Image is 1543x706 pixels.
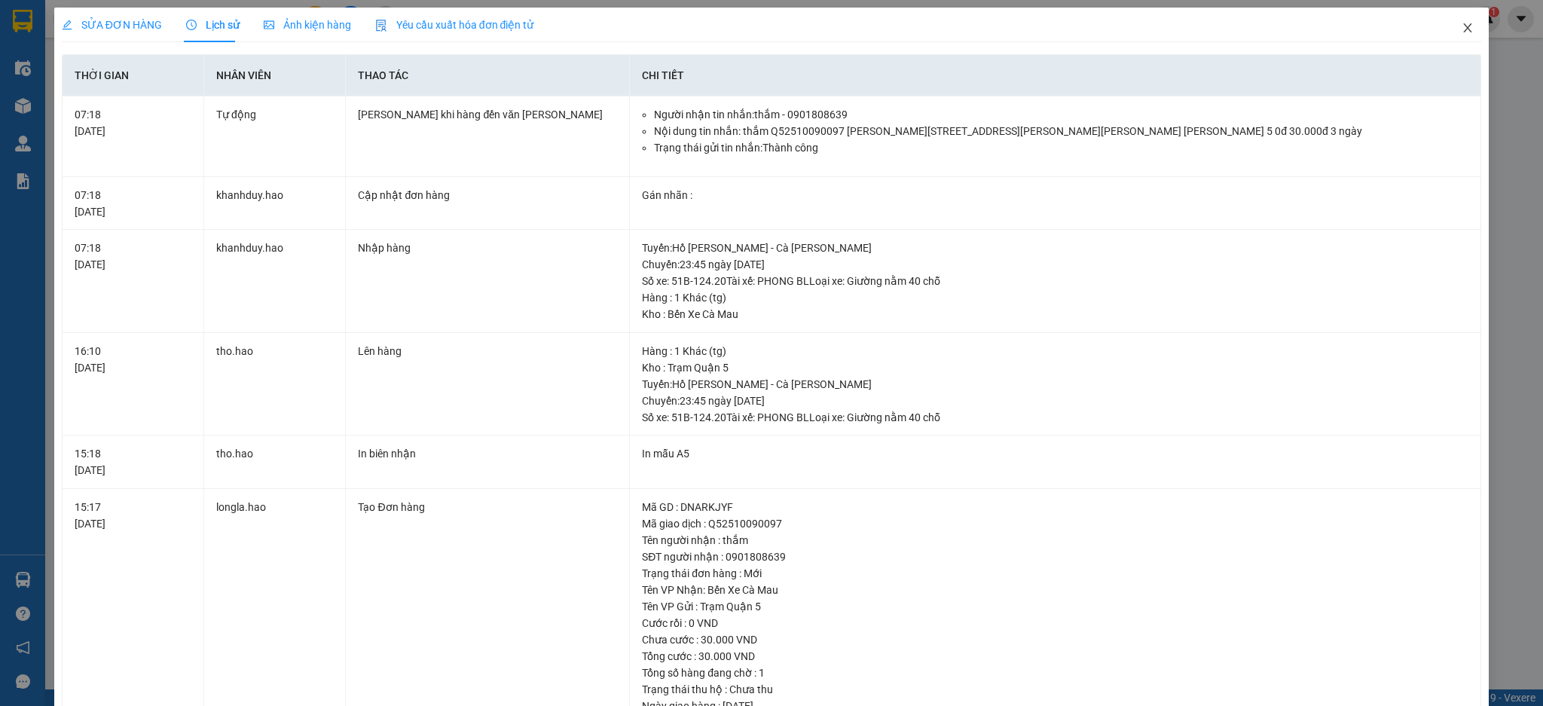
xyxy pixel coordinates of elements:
[642,445,1468,462] div: In mẫu A5
[642,565,1468,582] div: Trạng thái đơn hàng : Mới
[375,20,387,32] img: icon
[346,55,630,96] th: Thao tác
[642,648,1468,665] div: Tổng cước : 30.000 VND
[358,445,617,462] div: In biên nhận
[642,240,1468,289] div: Tuyến : Hồ [PERSON_NAME] - Cà [PERSON_NAME] Chuyến: 23:45 ngày [DATE] Số xe: 51B-124.20 Tài xế: P...
[654,123,1468,139] li: Nội dung tin nhắn: thắm Q52510090097 [PERSON_NAME][STREET_ADDRESS][PERSON_NAME][PERSON_NAME] [PER...
[358,343,617,359] div: Lên hàng
[642,532,1468,549] div: Tên người nhận : thắm
[642,187,1468,203] div: Gán nhãn :
[642,515,1468,532] div: Mã giao dịch : Q52510090097
[654,106,1468,123] li: Người nhận tin nhắn: thắm - 0901808639
[642,359,1468,376] div: Kho : Trạm Quận 5
[204,96,346,177] td: Tự động
[630,55,1481,96] th: Chi tiết
[204,436,346,489] td: tho.hao
[654,139,1468,156] li: Trạng thái gửi tin nhắn: Thành công
[642,598,1468,615] div: Tên VP Gửi : Trạm Quận 5
[1447,8,1489,50] button: Close
[642,549,1468,565] div: SĐT người nhận : 0901808639
[75,499,191,532] div: 15:17 [DATE]
[62,20,72,30] span: edit
[642,289,1468,306] div: Hàng : 1 Khác (tg)
[358,106,617,123] div: [PERSON_NAME] khi hàng đến văn [PERSON_NAME]
[204,177,346,231] td: khanhduy.hao
[642,582,1468,598] div: Tên VP Nhận: Bến Xe Cà Mau
[358,187,617,203] div: Cập nhật đơn hàng
[204,333,346,436] td: tho.hao
[642,665,1468,681] div: Tổng số hàng đang chờ : 1
[642,376,1468,426] div: Tuyến : Hồ [PERSON_NAME] - Cà [PERSON_NAME] Chuyến: 23:45 ngày [DATE] Số xe: 51B-124.20 Tài xế: P...
[642,343,1468,359] div: Hàng : 1 Khác (tg)
[642,499,1468,515] div: Mã GD : DNARKJYF
[642,681,1468,698] div: Trạng thái thu hộ : Chưa thu
[642,631,1468,648] div: Chưa cước : 30.000 VND
[204,55,346,96] th: Nhân viên
[75,106,191,139] div: 07:18 [DATE]
[75,445,191,478] div: 15:18 [DATE]
[204,230,346,333] td: khanhduy.hao
[186,20,197,30] span: clock-circle
[63,55,204,96] th: Thời gian
[642,615,1468,631] div: Cước rồi : 0 VND
[1462,22,1474,34] span: close
[264,20,274,30] span: picture
[264,19,351,31] span: Ảnh kiện hàng
[375,19,534,31] span: Yêu cầu xuất hóa đơn điện tử
[642,306,1468,322] div: Kho : Bến Xe Cà Mau
[358,240,617,256] div: Nhập hàng
[186,19,240,31] span: Lịch sử
[75,187,191,220] div: 07:18 [DATE]
[358,499,617,515] div: Tạo Đơn hàng
[62,19,162,31] span: SỬA ĐƠN HÀNG
[75,240,191,273] div: 07:18 [DATE]
[75,343,191,376] div: 16:10 [DATE]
